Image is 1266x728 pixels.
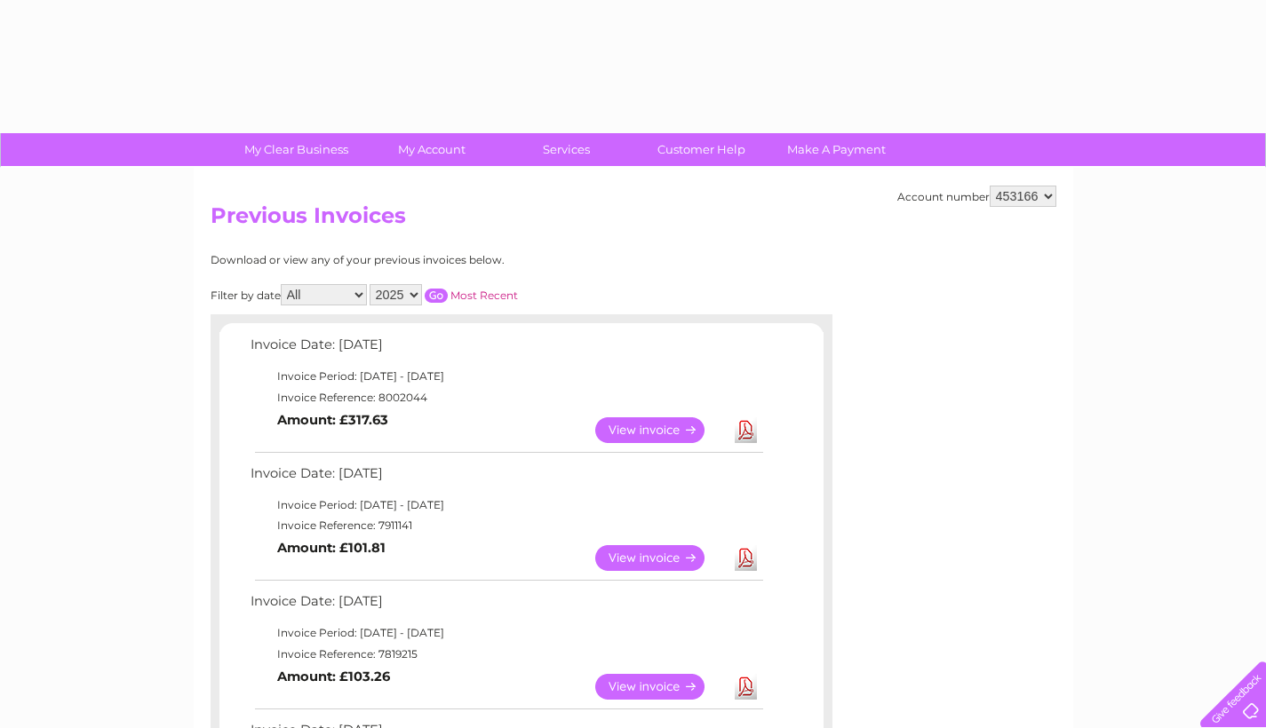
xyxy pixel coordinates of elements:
[358,133,505,166] a: My Account
[211,203,1056,237] h2: Previous Invoices
[595,545,726,571] a: View
[763,133,910,166] a: Make A Payment
[735,674,757,700] a: Download
[246,590,766,622] td: Invoice Date: [DATE]
[595,674,726,700] a: View
[246,462,766,495] td: Invoice Date: [DATE]
[628,133,775,166] a: Customer Help
[246,622,766,644] td: Invoice Period: [DATE] - [DATE]
[595,417,726,443] a: View
[277,540,386,556] b: Amount: £101.81
[897,186,1056,207] div: Account number
[211,284,677,305] div: Filter by date
[493,133,640,166] a: Services
[211,254,677,266] div: Download or view any of your previous invoices below.
[246,515,766,536] td: Invoice Reference: 7911141
[277,669,390,684] b: Amount: £103.26
[246,644,766,665] td: Invoice Reference: 7819215
[246,495,766,516] td: Invoice Period: [DATE] - [DATE]
[246,387,766,408] td: Invoice Reference: 8002044
[735,545,757,571] a: Download
[223,133,370,166] a: My Clear Business
[246,366,766,387] td: Invoice Period: [DATE] - [DATE]
[735,417,757,443] a: Download
[450,289,518,302] a: Most Recent
[277,412,388,428] b: Amount: £317.63
[246,333,766,366] td: Invoice Date: [DATE]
